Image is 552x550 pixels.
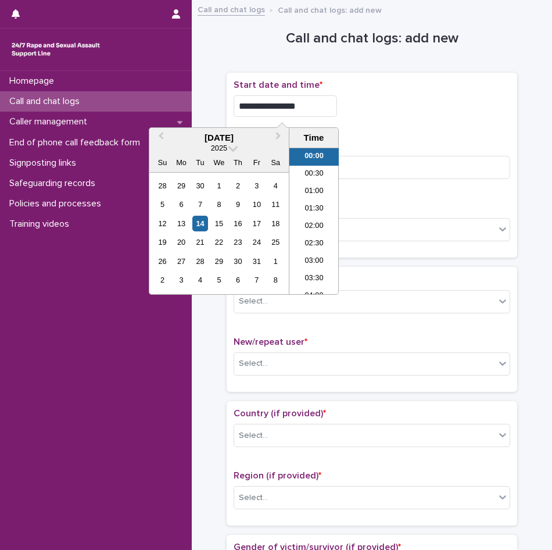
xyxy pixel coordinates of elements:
div: Select... [239,295,268,308]
div: Choose Tuesday, September 30th, 2025 [192,178,208,194]
div: Choose Saturday, October 18th, 2025 [268,216,284,231]
li: 03:00 [289,253,339,270]
div: Choose Tuesday, November 4th, 2025 [192,272,208,288]
div: Choose Thursday, October 30th, 2025 [230,253,246,269]
div: Choose Wednesday, October 8th, 2025 [211,197,227,212]
p: Safeguarding records [5,178,105,189]
div: Th [230,155,246,170]
div: Choose Wednesday, October 1st, 2025 [211,178,227,194]
div: Choose Saturday, November 1st, 2025 [268,253,284,269]
p: Caller management [5,116,96,127]
div: Choose Thursday, October 16th, 2025 [230,216,246,231]
div: Choose Monday, October 20th, 2025 [173,234,189,250]
div: Choose Friday, October 3rd, 2025 [249,178,264,194]
div: Select... [239,358,268,370]
div: Su [155,155,170,170]
div: Choose Wednesday, October 15th, 2025 [211,216,227,231]
button: Next Month [270,129,289,148]
div: Choose Thursday, November 6th, 2025 [230,272,246,288]
div: Choose Saturday, October 4th, 2025 [268,178,284,194]
div: Fr [249,155,264,170]
a: Call and chat logs [198,2,265,16]
li: 00:00 [289,148,339,166]
p: Call and chat logs [5,96,89,107]
h1: Call and chat logs: add new [227,30,517,47]
div: Choose Wednesday, October 29th, 2025 [211,253,227,269]
div: Choose Friday, October 31st, 2025 [249,253,264,269]
div: Choose Sunday, September 28th, 2025 [155,178,170,194]
div: Tu [192,155,208,170]
span: 2025 [211,144,227,152]
span: Start date and time [234,80,322,90]
p: Homepage [5,76,63,87]
div: Choose Thursday, October 2nd, 2025 [230,178,246,194]
p: End of phone call feedback form [5,137,149,148]
span: Region (if provided) [234,471,321,480]
div: Time [292,133,335,143]
span: Country (if provided) [234,409,326,418]
div: Choose Sunday, October 19th, 2025 [155,234,170,250]
div: Choose Thursday, October 9th, 2025 [230,197,246,212]
div: Select... [239,492,268,504]
p: Policies and processes [5,198,110,209]
li: 04:00 [289,288,339,305]
div: [DATE] [149,133,289,143]
button: Previous Month [150,129,169,148]
li: 02:30 [289,235,339,253]
div: Choose Friday, November 7th, 2025 [249,272,264,288]
li: 01:30 [289,201,339,218]
div: Choose Saturday, October 11th, 2025 [268,197,284,212]
li: 01:00 [289,183,339,201]
div: Mo [173,155,189,170]
div: Choose Tuesday, October 28th, 2025 [192,253,208,269]
div: Choose Sunday, October 12th, 2025 [155,216,170,231]
div: Choose Thursday, October 23rd, 2025 [230,234,246,250]
li: 03:30 [289,270,339,288]
li: 02:00 [289,218,339,235]
div: Choose Saturday, November 8th, 2025 [268,272,284,288]
img: rhQMoQhaT3yELyF149Cw [9,38,102,61]
span: New/repeat user [234,337,307,347]
div: Choose Monday, September 29th, 2025 [173,178,189,194]
div: Choose Wednesday, November 5th, 2025 [211,272,227,288]
div: Choose Friday, October 17th, 2025 [249,216,264,231]
div: Choose Sunday, November 2nd, 2025 [155,272,170,288]
div: We [211,155,227,170]
div: Choose Monday, October 6th, 2025 [173,197,189,212]
div: Choose Tuesday, October 7th, 2025 [192,197,208,212]
div: Choose Friday, October 24th, 2025 [249,234,264,250]
div: Choose Monday, October 27th, 2025 [173,253,189,269]
div: Choose Sunday, October 26th, 2025 [155,253,170,269]
div: month 2025-10 [153,176,285,290]
div: Choose Tuesday, October 14th, 2025 [192,216,208,231]
div: Choose Friday, October 10th, 2025 [249,197,264,212]
p: Signposting links [5,158,85,169]
p: Training videos [5,219,78,230]
div: Choose Monday, November 3rd, 2025 [173,272,189,288]
div: Choose Tuesday, October 21st, 2025 [192,234,208,250]
p: Call and chat logs: add new [278,3,382,16]
div: Choose Monday, October 13th, 2025 [173,216,189,231]
div: Choose Sunday, October 5th, 2025 [155,197,170,212]
li: 00:30 [289,166,339,183]
div: Select... [239,430,268,442]
div: Choose Wednesday, October 22nd, 2025 [211,234,227,250]
div: Sa [268,155,284,170]
div: Choose Saturday, October 25th, 2025 [268,234,284,250]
